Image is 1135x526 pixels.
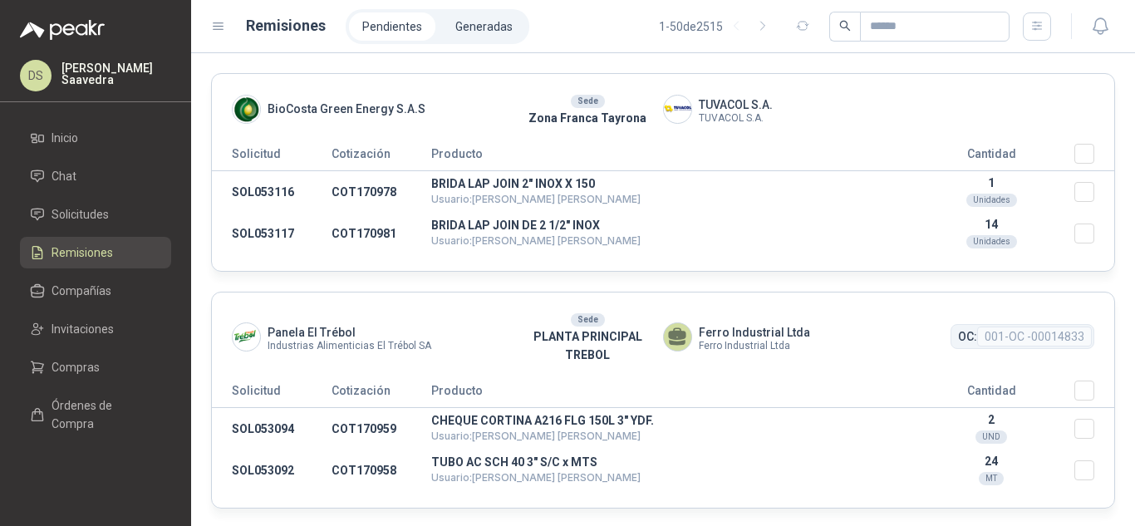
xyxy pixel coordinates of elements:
[20,199,171,230] a: Solicitudes
[908,144,1074,171] th: Cantidad
[268,323,431,342] span: Panela El Trébol
[977,327,1092,347] span: 001-OC -00014833
[349,12,435,41] a: Pendientes
[431,471,641,484] span: Usuario: [PERSON_NAME] [PERSON_NAME]
[1074,144,1114,171] th: Seleccionar/deseleccionar
[20,237,171,268] a: Remisiones
[20,313,171,345] a: Invitaciones
[908,381,1074,408] th: Cantidad
[268,100,425,118] span: BioCosta Green Energy S.A.S
[61,62,171,86] p: [PERSON_NAME] Saavedra
[20,60,52,91] div: DS
[699,114,773,123] span: TUVACOL S.A.
[431,178,908,189] p: BRIDA LAP JOIN 2" INOX X 150
[52,320,114,338] span: Invitaciones
[52,167,76,185] span: Chat
[958,327,977,346] span: OC:
[52,396,155,433] span: Órdenes de Compra
[908,176,1074,189] p: 1
[431,430,641,442] span: Usuario: [PERSON_NAME] [PERSON_NAME]
[431,234,641,247] span: Usuario: [PERSON_NAME] [PERSON_NAME]
[212,381,332,408] th: Solicitud
[1074,381,1114,408] th: Seleccionar/deseleccionar
[20,390,171,440] a: Órdenes de Compra
[431,144,908,171] th: Producto
[699,96,773,114] span: TUVACOL S.A.
[431,219,908,231] p: BRIDA LAP JOIN DE 2 1/2" INOX
[442,12,526,41] a: Generadas
[908,455,1074,468] p: 24
[1074,450,1114,491] td: Seleccionar/deseleccionar
[431,456,908,468] p: TUBO AC SCH 40 3" S/C x MTS
[966,235,1017,248] div: Unidades
[571,313,605,327] div: Sede
[20,160,171,192] a: Chat
[212,213,332,254] td: SOL053117
[332,381,431,408] th: Cotización
[966,194,1017,207] div: Unidades
[52,205,109,224] span: Solicitudes
[699,323,810,342] span: Ferro Industrial Ltda
[664,96,691,123] img: Company Logo
[431,193,641,205] span: Usuario: [PERSON_NAME] [PERSON_NAME]
[908,218,1074,231] p: 14
[52,358,100,376] span: Compras
[246,14,326,37] h1: Remisiones
[20,20,105,40] img: Logo peakr
[20,122,171,154] a: Inicio
[979,472,1004,485] div: MT
[233,96,260,123] img: Company Logo
[268,342,431,351] span: Industrias Alimenticias El Trébol SA
[699,342,810,351] span: Ferro Industrial Ltda
[332,450,431,491] td: COT170958
[512,109,663,127] p: Zona Franca Tayrona
[332,144,431,171] th: Cotización
[512,327,663,364] p: PLANTA PRINCIPAL TREBOL
[20,275,171,307] a: Compañías
[332,408,431,450] td: COT170959
[212,408,332,450] td: SOL053094
[1074,171,1114,214] td: Seleccionar/deseleccionar
[212,171,332,214] td: SOL053116
[52,243,113,262] span: Remisiones
[332,213,431,254] td: COT170981
[431,415,908,426] p: CHEQUE CORTINA A216 FLG 150L 3" YDF.
[332,171,431,214] td: COT170978
[1074,213,1114,254] td: Seleccionar/deseleccionar
[659,13,776,40] div: 1 - 50 de 2515
[975,430,1007,444] div: UND
[233,323,260,351] img: Company Logo
[839,20,851,32] span: search
[52,282,111,300] span: Compañías
[52,129,78,147] span: Inicio
[571,95,605,108] div: Sede
[212,144,332,171] th: Solicitud
[431,381,908,408] th: Producto
[1074,408,1114,450] td: Seleccionar/deseleccionar
[908,413,1074,426] p: 2
[212,450,332,491] td: SOL053092
[20,351,171,383] a: Compras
